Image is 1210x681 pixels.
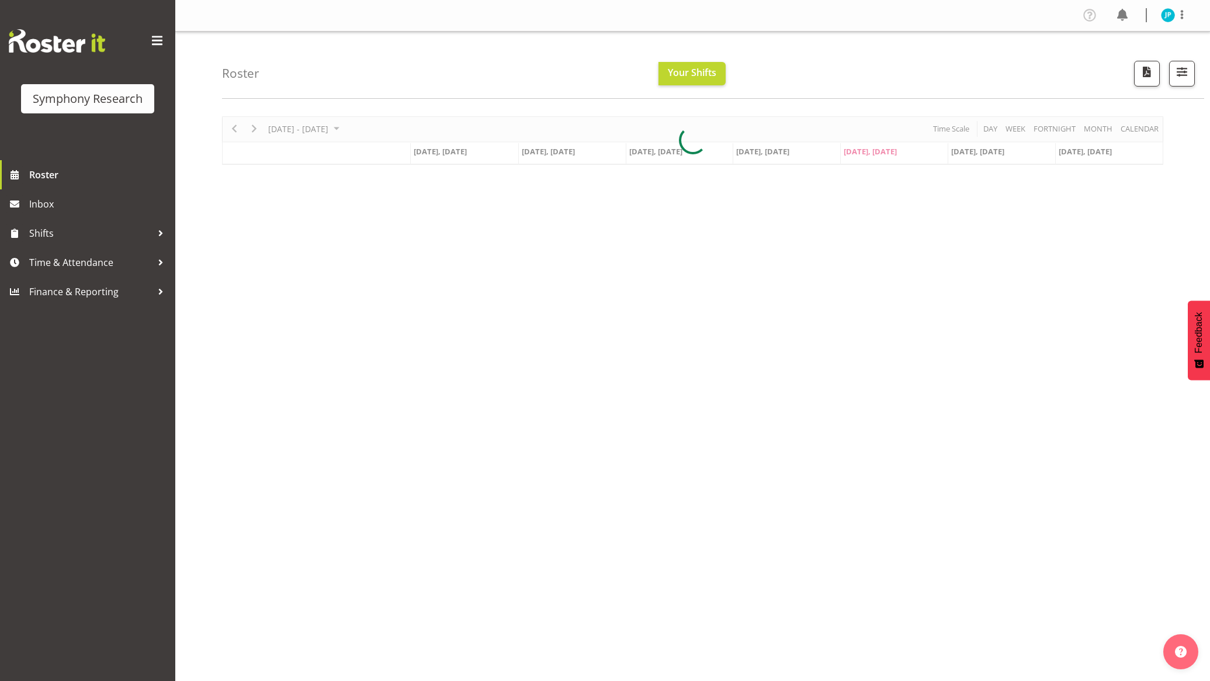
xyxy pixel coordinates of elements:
span: Inbox [29,195,169,213]
span: Your Shifts [668,66,716,79]
button: Filter Shifts [1169,61,1195,87]
span: Feedback [1194,312,1204,353]
button: Download a PDF of the roster according to the set date range. [1134,61,1160,87]
button: Feedback - Show survey [1188,300,1210,380]
span: Time & Attendance [29,254,152,271]
button: Your Shifts [658,62,726,85]
img: Rosterit website logo [9,29,105,53]
h4: Roster [222,67,259,80]
span: Finance & Reporting [29,283,152,300]
span: Roster [29,166,169,184]
span: Shifts [29,224,152,242]
img: jake-pringle11873.jpg [1161,8,1175,22]
div: Symphony Research [33,90,143,108]
img: help-xxl-2.png [1175,646,1187,658]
